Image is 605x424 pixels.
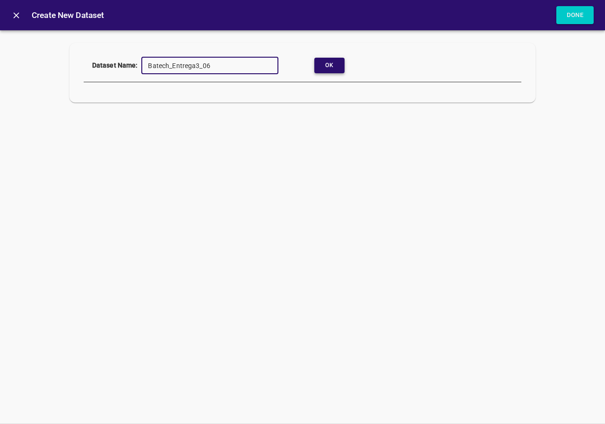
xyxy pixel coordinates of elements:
[314,58,345,73] button: Ok
[6,5,27,26] button: close
[92,57,138,70] p: Dataset Name:
[556,6,594,25] button: Done
[32,9,556,22] h6: Create New Dataset
[141,57,278,74] input: Enter dataset name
